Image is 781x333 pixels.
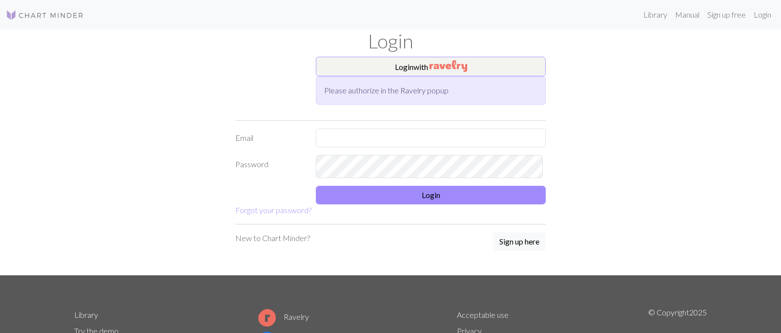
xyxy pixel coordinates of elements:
a: Manual [671,5,703,24]
a: Library [74,310,98,319]
a: Forgot your password? [235,205,311,215]
a: Sign up free [703,5,750,24]
img: Ravelry logo [258,309,276,327]
p: New to Chart Minder? [235,232,310,244]
div: Please authorize in the Ravelry popup [316,76,546,105]
a: Login [750,5,775,24]
img: Logo [6,9,84,21]
a: Ravelry [258,312,309,321]
button: Sign up here [493,232,546,251]
button: Login [316,186,546,204]
label: Email [229,129,310,147]
img: Ravelry [430,60,467,72]
a: Acceptable use [457,310,509,319]
a: Sign up here [493,232,546,252]
label: Password [229,155,310,178]
a: Library [639,5,671,24]
button: Loginwith [316,57,546,76]
h1: Login [68,29,713,53]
